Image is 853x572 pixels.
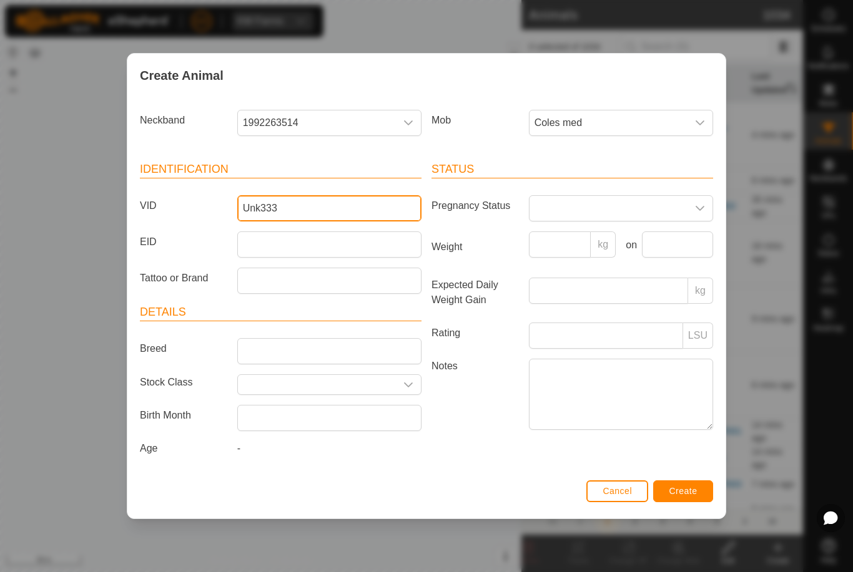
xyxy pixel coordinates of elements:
span: Create Animal [140,66,224,85]
header: Identification [140,161,422,178]
label: Weight [426,231,524,263]
label: Neckband [135,110,232,131]
label: Age [135,441,232,456]
label: Breed [135,338,232,359]
button: Cancel [586,480,648,502]
span: - [237,443,240,453]
label: Stock Class [135,374,232,390]
div: dropdown trigger [688,110,712,135]
div: dropdown trigger [396,375,421,394]
div: dropdown trigger [396,110,421,135]
p-inputgroup-addon: LSU [683,322,713,349]
label: Tattoo or Brand [135,268,232,289]
label: Mob [426,110,524,131]
label: Notes [426,359,524,429]
p-inputgroup-addon: kg [591,231,616,258]
header: Status [431,161,713,178]
label: on [621,238,637,253]
div: dropdown trigger [688,196,712,221]
label: Rating [426,322,524,344]
label: Birth Month [135,405,232,426]
label: Pregnancy Status [426,195,524,216]
span: Cancel [603,486,632,496]
label: EID [135,231,232,253]
span: 1992263514 [238,110,396,135]
button: Create [653,480,713,502]
span: Coles med [530,110,688,135]
label: Expected Daily Weight Gain [426,278,524,308]
span: Create [669,486,698,496]
label: VID [135,195,232,216]
header: Details [140,304,422,321]
p-inputgroup-addon: kg [688,278,713,304]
